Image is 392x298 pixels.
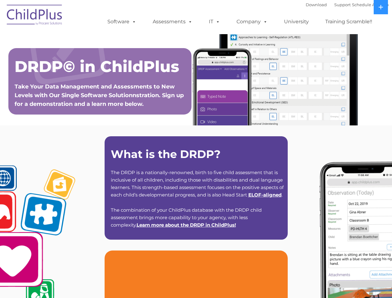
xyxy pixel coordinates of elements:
a: Download [306,2,327,7]
a: Assessments [146,16,199,28]
a: Schedule A Demo [352,2,389,7]
img: ChildPlus by Procare Solutions [4,0,66,31]
font: | [306,2,389,7]
a: ELOF-aligned [248,192,282,198]
a: Learn more about the DRDP in ChildPlus [137,222,235,228]
a: Software [101,16,142,28]
a: University [278,16,315,28]
span: The combination of your ChildPlus database with the DRDP child assessment brings more capability ... [111,207,262,228]
strong: What is the DRDP? [111,147,221,161]
span: DRDP© in ChildPlus [15,57,179,76]
span: Take Your Data Management and Assessments to New Levels with Our Single Software Solutionnstratio... [15,83,184,107]
a: IT [203,16,226,28]
a: Company [230,16,274,28]
span: ! [137,222,236,228]
span: The DRDP is a nationally-renowned, birth to five child assessment that is inclusive of all childr... [111,169,284,198]
a: Support [334,2,351,7]
a: Training Scramble!! [319,16,378,28]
